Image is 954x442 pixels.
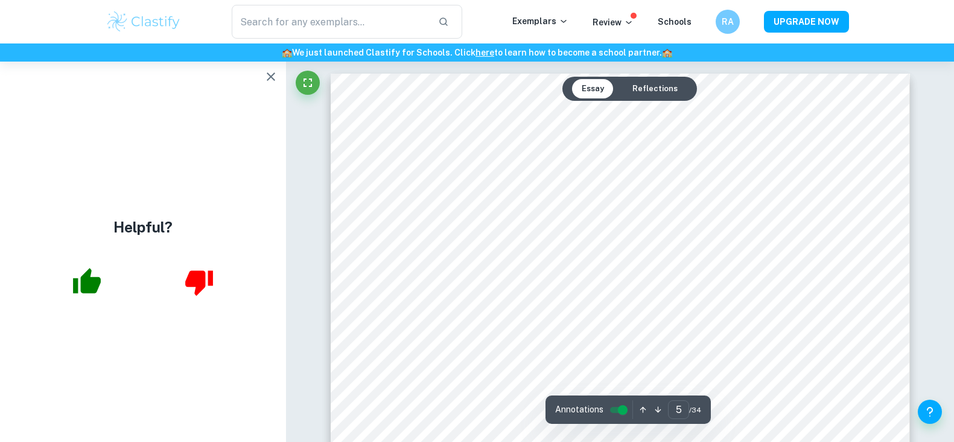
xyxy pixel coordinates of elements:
button: UPGRADE NOW [764,11,849,33]
img: Clastify logo [106,10,182,34]
h6: We just launched Clastify for Schools. Click to learn how to become a school partner. [2,46,952,59]
p: Review [593,16,634,29]
a: Schools [658,17,692,27]
button: Reflections [623,79,687,98]
span: 🏫 [282,48,292,57]
button: Help and Feedback [918,400,942,424]
span: / 34 [689,405,701,415]
button: Essay [572,79,614,98]
input: Search for any exemplars... [232,5,429,39]
span: Annotations [555,403,603,416]
span: 🏫 [662,48,672,57]
button: Fullscreen [296,71,320,95]
h4: Helpful? [113,216,173,238]
a: here [475,48,494,57]
h6: RA [720,15,734,28]
p: Exemplars [512,14,568,28]
button: RA [716,10,740,34]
